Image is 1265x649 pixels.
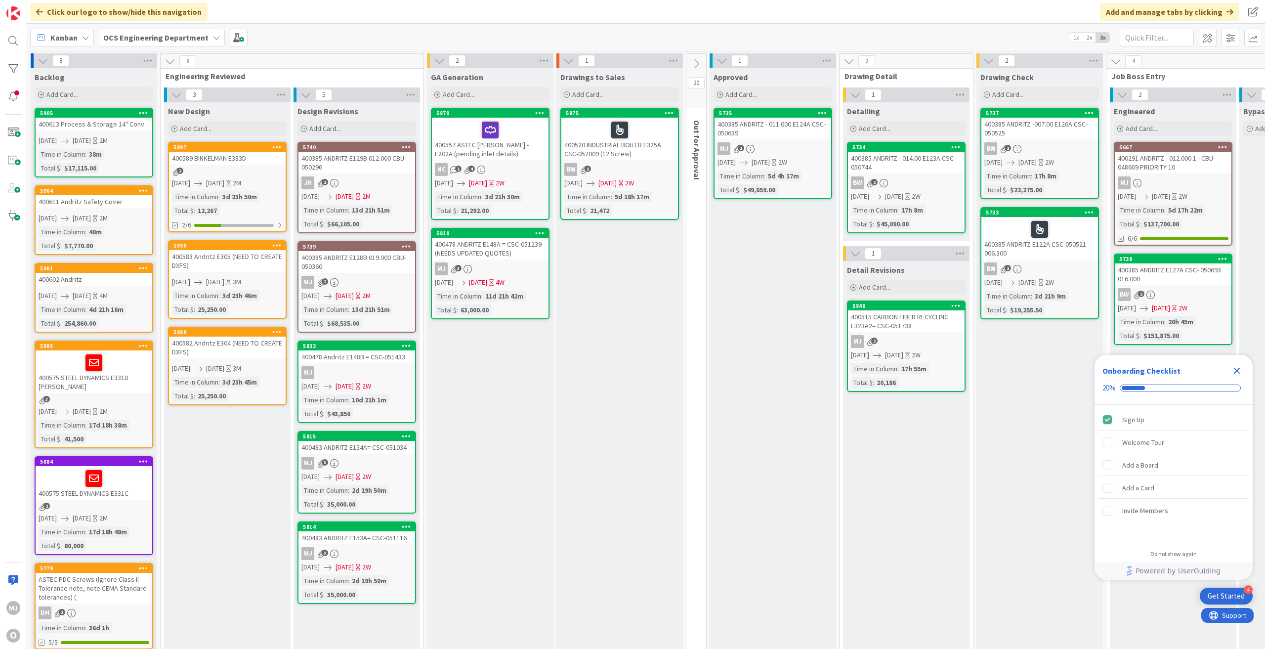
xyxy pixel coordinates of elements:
span: : [457,205,458,216]
div: 5901 [36,264,152,273]
div: 5889 [169,328,286,337]
div: 5d 18h 17m [612,191,652,202]
span: Add Card... [572,90,604,99]
span: Add Card... [859,283,890,292]
div: 5810 [436,230,548,237]
div: 12,267 [195,205,219,216]
span: : [60,318,62,329]
div: 2W [1179,303,1187,313]
div: Time in Column [717,171,764,181]
div: 2M [362,291,371,301]
div: BW [1115,288,1231,301]
span: [DATE] [172,277,190,287]
img: Visit kanbanzone.com [6,6,20,20]
div: 5904 [40,187,152,194]
div: $68,535.00 [325,318,362,329]
div: NC [435,163,448,176]
a: 5739400385 ANDRITZ E128B 019.000 CBU- 050360MJ[DATE][DATE]2MTime in Column:13d 21h 51mTotal $:$68... [297,241,416,333]
span: : [1006,304,1008,315]
div: 5740400385 ANDRITZ E129B 012.000 CBU- 050296 [298,143,415,173]
span: [DATE] [301,291,320,301]
div: 5833400478 Andritz E148B = CSC-051433 [298,342,415,363]
div: $137,700.00 [1141,218,1181,229]
div: Total $ [39,318,60,329]
div: 5875 [566,110,678,117]
span: 2 [322,278,328,285]
div: 5737 [981,109,1098,118]
div: Time in Column [172,191,218,202]
span: : [85,149,86,160]
span: [DATE] [984,157,1003,168]
div: 5735 [715,109,831,118]
div: 400520 INDUSTRIAL BOILER E325A CSC-052009 (12 Screw) [561,118,678,160]
span: [DATE] [301,191,320,202]
div: MJ [715,142,831,155]
div: BW [984,142,997,155]
span: [DATE] [73,213,91,223]
div: MJ [1118,176,1131,189]
div: Total $ [1118,330,1139,341]
span: Add Card... [992,90,1024,99]
div: 400602 Andritz [36,273,152,286]
span: : [194,205,195,216]
span: [DATE] [206,178,224,188]
div: 5875 [561,109,678,118]
div: 2W [1179,191,1187,202]
div: 3d 21h 9m [1032,291,1068,302]
input: Quick Filter... [1120,29,1194,46]
div: 38m [86,149,104,160]
span: 2 [1005,265,1011,271]
div: BW [561,163,678,176]
div: 400385 ANDRITZ E129B 012.000 CBU- 050296 [298,152,415,173]
div: 5739 [303,243,415,250]
div: 2W [1045,157,1054,168]
div: JH [298,176,415,189]
div: 5734 [852,144,965,151]
a: 5740400385 ANDRITZ E129B 012.000 CBU- 050296JH[DATE][DATE]2MTime in Column:13d 21h 51mTotal $:$66... [297,142,416,233]
div: 5890 [169,241,286,250]
span: [DATE] [564,178,583,188]
a: 5901400602 Andritz[DATE][DATE]4MTime in Column:4d 21h 16mTotal $:254,860.00 [35,263,153,333]
div: 5840400515 CARBON FIBER RECYCLING E323A2= CSC-051738 [848,302,965,332]
span: [DATE] [1018,277,1037,288]
div: 3M [233,277,241,287]
div: 5897 [169,143,286,152]
div: $19,255.50 [1008,304,1045,315]
div: Time in Column [984,171,1031,181]
a: 5738400385 ANDRITZ E127A CSC- 050693 016.000BW[DATE][DATE]2WTime in Column:20h 45mTotal $:$151,87... [1114,254,1232,345]
div: Total $ [984,184,1006,195]
div: 3d 23h 50m [220,191,259,202]
div: Total $ [435,205,457,216]
span: Add Card... [443,90,474,99]
span: : [323,318,325,329]
div: 5733400385 ANDRITZ E122A CSC-050521 006.300 [981,208,1098,260]
span: 2 [322,179,328,185]
span: 1 [585,166,591,172]
div: 5d 17h 22m [1166,205,1205,216]
div: Time in Column [435,191,481,202]
div: 400582 Andritz E304 (NEED TO CREATE DXFS) [169,337,286,358]
span: : [60,163,62,173]
div: BW [851,176,864,189]
span: [DATE] [73,135,91,146]
span: : [85,226,86,237]
div: 17h 8m [1032,171,1059,181]
span: : [739,184,741,195]
div: 5870 [432,109,548,118]
div: 5901400602 Andritz [36,264,152,286]
span: [DATE] [1118,303,1136,313]
div: 5733 [981,208,1098,217]
div: 400291 ANDRITZ - 012.000.1 - CBU-048609 PRIORITY 10 [1115,152,1231,173]
span: [DATE] [336,291,354,301]
span: [DATE] [1118,191,1136,202]
span: [DATE] [851,350,869,360]
div: 400557 ASTEC [PERSON_NAME] - E202A (pending inlet details) [432,118,548,160]
span: [DATE] [885,350,903,360]
a: 5840400515 CARBON FIBER RECYCLING E323A2= CSC-051738MJ[DATE][DATE]2WTime in Column:17h 55mTotal $... [847,301,966,392]
div: MJ [432,262,548,275]
a: 5735400385 ANDRITZ - 011.000 E124A CSC- 050639MJ[DATE][DATE]2WTime in Column:5d 4h 17mTotal $:$49... [714,108,832,199]
div: 400478 ANDRITZ E148A = CSC-051239 (NEEDS UPDATED QUOTES) [432,238,548,260]
div: Time in Column [172,290,218,301]
div: Total $ [301,218,323,229]
span: 1 [455,166,462,172]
